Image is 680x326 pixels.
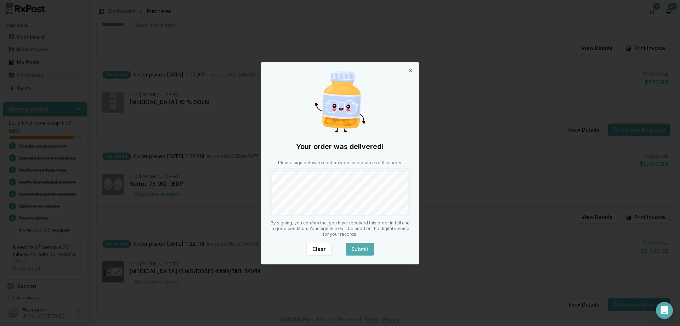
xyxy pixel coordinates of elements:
[270,160,410,166] p: Please sign below to confirm your acceptance of this order.
[306,68,374,136] img: Happy Pill Bottle
[270,142,410,151] h2: Your order was delivered!
[270,220,410,237] p: By signing, you confirm that you have received this order in full and in good condition. Your sig...
[346,243,374,256] button: Submit
[306,243,331,256] button: Clear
